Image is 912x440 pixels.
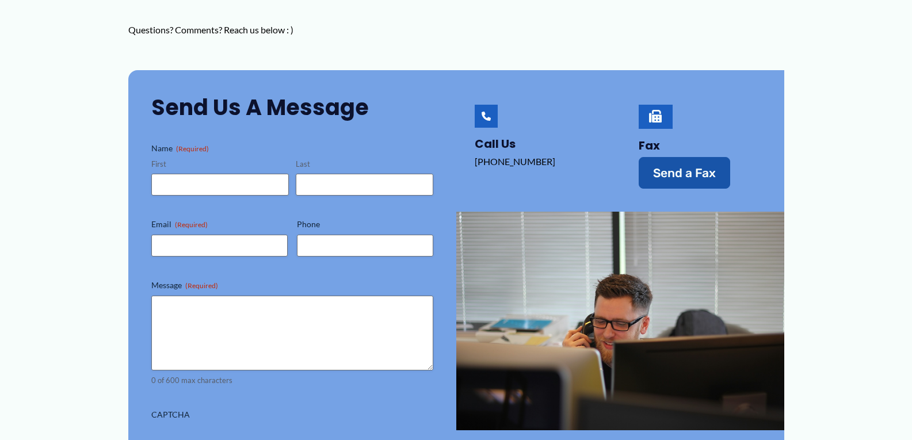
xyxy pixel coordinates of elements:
[151,159,289,170] label: First
[297,219,433,230] label: Phone
[128,21,364,39] p: Questions? Comments? Reach us below : )
[296,159,433,170] label: Last
[151,143,209,154] legend: Name
[475,136,516,152] a: Call Us
[456,212,784,430] img: man talking on the phone behind a computer screen
[475,153,597,170] p: [PHONE_NUMBER]‬‬
[475,105,498,128] a: Call Us
[176,144,209,153] span: (Required)
[151,375,433,386] div: 0 of 600 max characters
[653,167,716,179] span: Send a Fax
[151,280,433,291] label: Message
[151,93,433,121] h2: Send Us a Message
[639,157,730,189] a: Send a Fax
[175,220,208,229] span: (Required)
[185,281,218,290] span: (Required)
[639,139,761,152] h4: Fax
[151,409,433,420] label: CAPTCHA
[151,219,288,230] label: Email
